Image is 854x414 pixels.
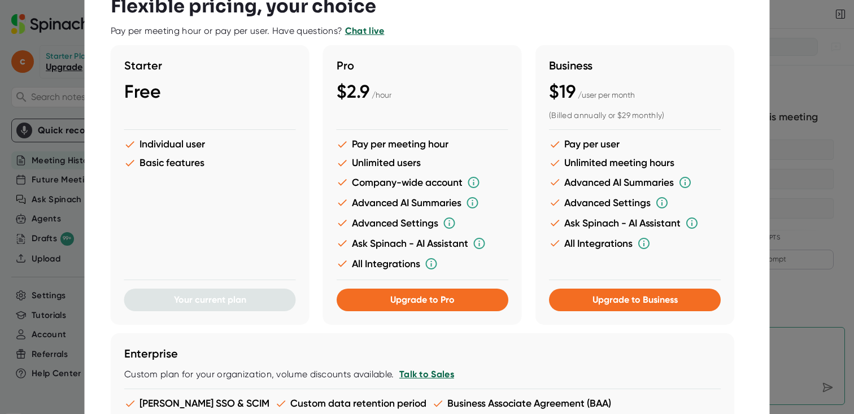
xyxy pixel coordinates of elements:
[337,196,508,210] li: Advanced AI Summaries
[337,237,508,250] li: Ask Spinach - AI Assistant
[275,398,426,409] li: Custom data retention period
[111,25,385,37] div: Pay per meeting hour or pay per user. Have questions?
[337,81,369,102] span: $2.9
[337,216,508,230] li: Advanced Settings
[124,289,296,311] button: Your current plan
[124,157,296,169] li: Basic features
[372,90,391,99] span: / hour
[390,294,455,305] span: Upgrade to Pro
[124,347,721,360] h3: Enterprise
[337,289,508,311] button: Upgrade to Pro
[549,289,721,311] button: Upgrade to Business
[337,138,508,150] li: Pay per meeting hour
[124,398,269,409] li: [PERSON_NAME] SSO & SCIM
[549,176,721,189] li: Advanced AI Summaries
[549,237,721,250] li: All Integrations
[549,81,576,102] span: $19
[337,257,508,271] li: All Integrations
[592,294,677,305] span: Upgrade to Business
[578,90,635,99] span: / user per month
[337,157,508,169] li: Unlimited users
[124,138,296,150] li: Individual user
[549,157,721,169] li: Unlimited meeting hours
[549,138,721,150] li: Pay per user
[549,216,721,230] li: Ask Spinach - AI Assistant
[124,81,161,102] span: Free
[345,25,385,36] a: Chat live
[124,59,296,72] h3: Starter
[337,59,508,72] h3: Pro
[399,369,454,380] a: Talk to Sales
[337,176,508,189] li: Company-wide account
[549,196,721,210] li: Advanced Settings
[432,398,611,409] li: Business Associate Agreement (BAA)
[124,369,721,380] div: Custom plan for your organization, volume discounts available.
[549,59,721,72] h3: Business
[174,294,246,305] span: Your current plan
[549,111,721,121] div: (Billed annually or $29 monthly)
